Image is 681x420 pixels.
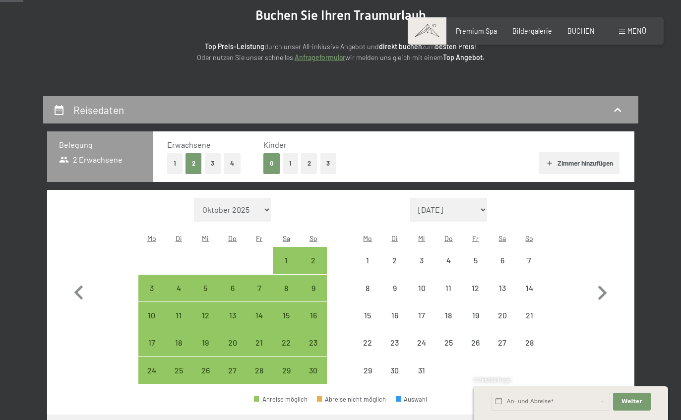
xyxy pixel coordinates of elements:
[167,153,183,174] button: 1
[354,357,381,383] div: Anreise nicht möglich
[489,329,516,356] div: Sat Dec 27 2025
[489,275,516,301] div: Sat Dec 13 2025
[205,42,264,51] strong: Top Preis-Leistung
[436,311,461,336] div: 18
[220,311,245,336] div: 13
[192,329,219,356] div: Wed Nov 19 2025
[443,53,485,61] strong: Top Angebot.
[435,302,462,329] div: Thu Dec 18 2025
[463,339,488,363] div: 26
[123,41,559,63] p: durch unser All-inklusive Angebot und zum ! Oder nutzen Sie unser schnelles wir melden uns gleich...
[408,357,435,383] div: Wed Dec 31 2025
[489,247,516,274] div: Anreise nicht möglich
[300,275,326,301] div: Sun Nov 09 2025
[220,339,245,363] div: 20
[588,198,617,384] button: Nächster Monat
[165,302,192,329] div: Anreise möglich
[381,302,408,329] div: Anreise nicht möglich
[273,275,300,301] div: Anreise möglich
[444,234,453,242] abbr: Donnerstag
[300,302,326,329] div: Sun Nov 16 2025
[247,366,272,391] div: 28
[355,339,380,363] div: 22
[167,140,211,149] span: Erwachsene
[246,357,273,383] div: Fri Nov 28 2025
[300,247,326,274] div: Anreise möglich
[301,311,325,336] div: 16
[516,275,543,301] div: Sun Dec 14 2025
[517,256,542,281] div: 7
[138,302,165,329] div: Anreise möglich
[273,357,300,383] div: Anreise möglich
[138,357,165,383] div: Anreise möglich
[462,247,489,274] div: Anreise nicht möglich
[273,357,300,383] div: Sat Nov 29 2025
[192,357,219,383] div: Anreise möglich
[354,247,381,274] div: Mon Dec 01 2025
[274,284,299,309] div: 8
[193,366,218,391] div: 26
[138,329,165,356] div: Anreise möglich
[273,329,300,356] div: Sat Nov 22 2025
[490,311,515,336] div: 20
[456,27,497,35] a: Premium Spa
[219,329,246,356] div: Anreise möglich
[166,284,191,309] div: 4
[381,357,408,383] div: Tue Dec 30 2025
[139,284,164,309] div: 3
[274,311,299,336] div: 15
[517,284,542,309] div: 14
[435,275,462,301] div: Thu Dec 11 2025
[165,357,192,383] div: Tue Nov 25 2025
[408,275,435,301] div: Anreise nicht möglich
[408,329,435,356] div: Wed Dec 24 2025
[59,154,123,165] span: 2 Erwachsene
[317,396,386,403] div: Abreise nicht möglich
[219,302,246,329] div: Anreise möglich
[138,302,165,329] div: Mon Nov 10 2025
[381,275,408,301] div: Anreise nicht möglich
[165,329,192,356] div: Tue Nov 18 2025
[355,311,380,336] div: 15
[193,311,218,336] div: 12
[193,284,218,309] div: 5
[621,398,642,406] span: Weiter
[382,339,407,363] div: 23
[273,275,300,301] div: Sat Nov 08 2025
[300,329,326,356] div: Sun Nov 23 2025
[396,396,428,403] div: Auswahl
[382,256,407,281] div: 2
[435,247,462,274] div: Anreise nicht möglich
[435,329,462,356] div: Thu Dec 25 2025
[354,302,381,329] div: Anreise nicht möglich
[192,329,219,356] div: Anreise möglich
[165,275,192,301] div: Anreise möglich
[462,329,489,356] div: Fri Dec 26 2025
[202,234,209,242] abbr: Mittwoch
[627,27,646,35] span: Menü
[283,153,298,174] button: 1
[408,357,435,383] div: Anreise nicht möglich
[435,329,462,356] div: Anreise nicht möglich
[516,247,543,274] div: Sun Dec 07 2025
[462,247,489,274] div: Fri Dec 05 2025
[391,234,398,242] abbr: Dienstag
[354,329,381,356] div: Anreise nicht möglich
[64,198,93,384] button: Vorheriger Monat
[246,357,273,383] div: Anreise möglich
[166,366,191,391] div: 25
[435,275,462,301] div: Anreise nicht möglich
[381,329,408,356] div: Anreise nicht möglich
[300,329,326,356] div: Anreise möglich
[192,302,219,329] div: Anreise möglich
[165,329,192,356] div: Anreise möglich
[300,247,326,274] div: Sun Nov 02 2025
[381,357,408,383] div: Anreise nicht möglich
[246,275,273,301] div: Fri Nov 07 2025
[436,339,461,363] div: 25
[301,153,317,174] button: 2
[382,366,407,391] div: 30
[273,247,300,274] div: Anreise möglich
[462,302,489,329] div: Fri Dec 19 2025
